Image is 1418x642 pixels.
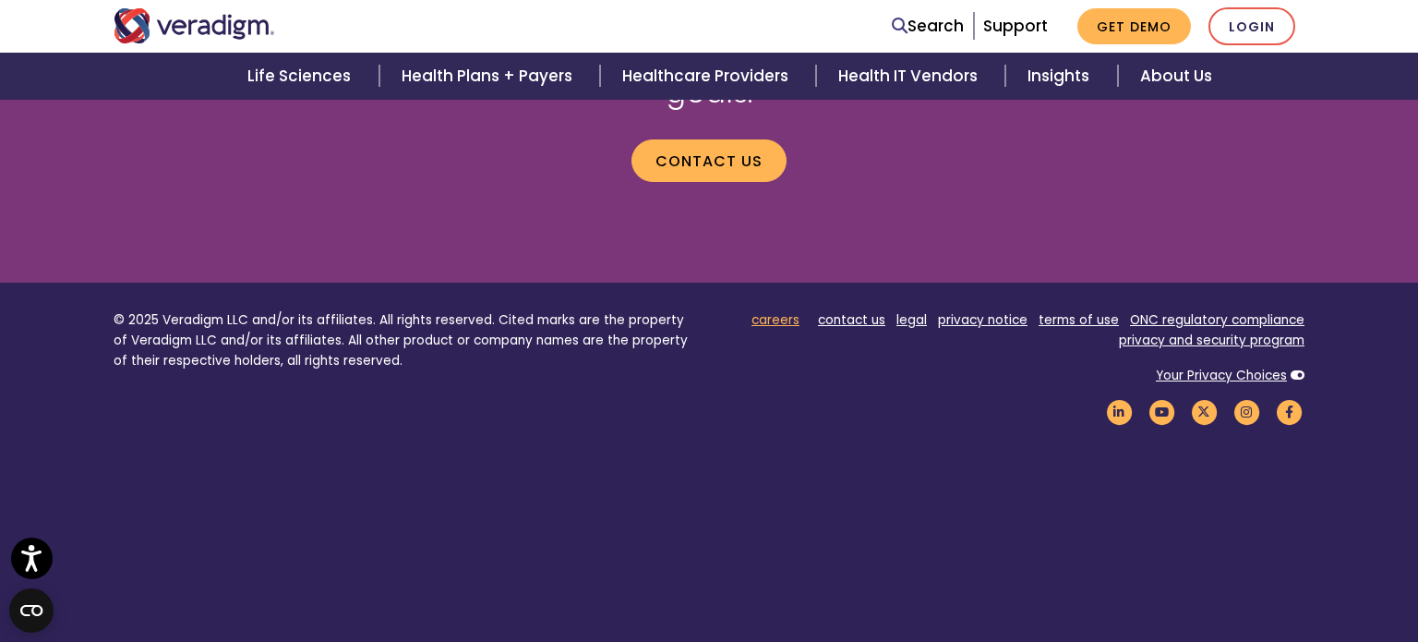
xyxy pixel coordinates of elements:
[1188,404,1220,421] a: Veradigm Twitter Link
[1273,404,1304,421] a: Veradigm Facebook Link
[114,8,275,43] img: Veradigm logo
[1039,311,1119,329] a: terms of use
[1130,311,1304,329] a: ONC regulatory compliance
[1077,8,1191,44] a: Get Demo
[1231,404,1262,421] a: Veradigm Instagram Link
[317,4,1101,110] h2: Speak with a Veradigm Account Executive or request a demo of how we can help you meet your goals.
[1326,550,1396,620] iframe: Drift Chat Widget
[1119,332,1304,349] a: privacy and security program
[9,588,54,633] button: Open CMP widget
[1118,53,1234,100] a: About Us
[379,53,600,100] a: Health Plans + Payers
[114,310,695,370] p: © 2025 Veradigm LLC and/or its affiliates. All rights reserved. Cited marks are the property of V...
[816,53,1005,100] a: Health IT Vendors
[892,14,964,39] a: Search
[1208,7,1295,45] a: Login
[818,311,885,329] a: contact us
[225,53,379,100] a: Life Sciences
[896,311,927,329] a: legal
[1005,53,1117,100] a: Insights
[600,53,816,100] a: Healthcare Providers
[1156,367,1287,384] a: Your Privacy Choices
[631,139,787,182] a: Contact us
[938,311,1027,329] a: privacy notice
[983,15,1048,37] a: Support
[1103,404,1135,421] a: Veradigm LinkedIn Link
[751,311,799,329] a: careers
[1146,404,1177,421] a: Veradigm YouTube Link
